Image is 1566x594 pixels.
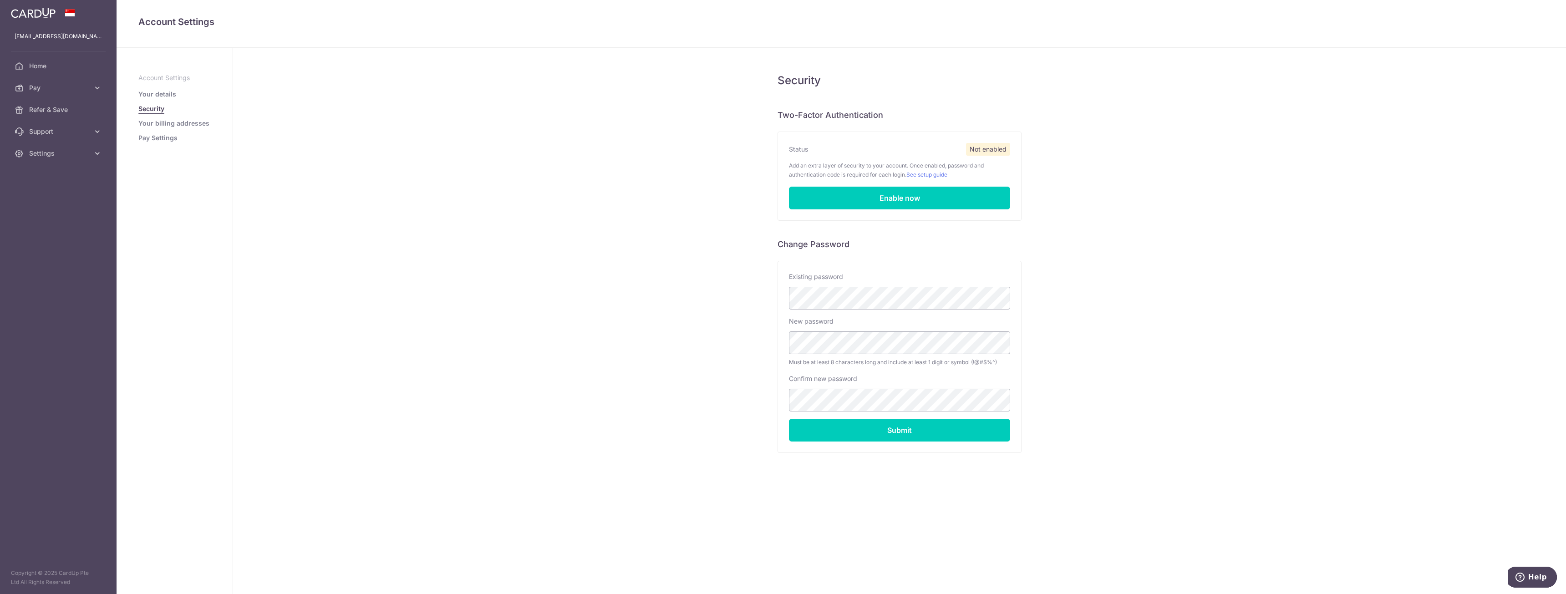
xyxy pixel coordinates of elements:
[1508,567,1557,589] iframe: Opens a widget where you can find more information
[138,15,1544,29] h4: Account Settings
[789,145,808,154] label: Status
[789,358,1010,367] span: Must be at least 8 characters long and include at least 1 digit or symbol (!@#$%^)
[138,133,178,142] a: Pay Settings
[29,149,89,158] span: Settings
[966,143,1010,156] span: Not enabled
[29,83,89,92] span: Pay
[20,6,39,15] span: Help
[789,272,843,281] label: Existing password
[138,119,209,128] a: Your billing addresses
[778,110,1022,121] h6: Two-Factor Authentication
[138,73,211,82] p: Account Settings
[138,104,164,113] a: Security
[29,61,89,71] span: Home
[789,187,1010,209] a: Enable now
[789,317,834,326] label: New password
[15,32,102,41] p: [EMAIL_ADDRESS][DOMAIN_NAME]
[29,105,89,114] span: Refer & Save
[778,239,1022,250] h6: Change Password
[778,73,1022,88] h5: Security
[789,374,857,383] label: Confirm new password
[11,7,56,18] img: CardUp
[789,419,1010,442] input: Submit
[906,171,947,178] a: See setup guide
[789,161,1010,179] p: Add an extra layer of security to your account. Once enabled, password and authentication code is...
[138,90,176,99] a: Your details
[29,127,89,136] span: Support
